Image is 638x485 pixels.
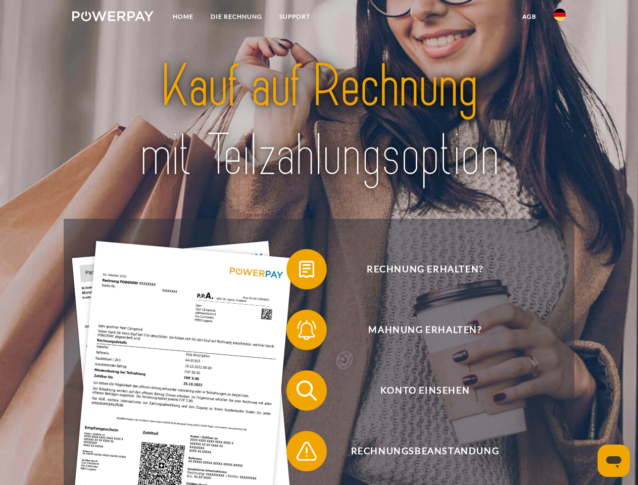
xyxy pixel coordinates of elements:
iframe: Schaltfläche zum Öffnen des Messaging-Fensters [598,445,630,477]
button: Rechnung erhalten? [286,249,549,289]
a: DIE RECHNUNG [202,8,271,26]
a: SUPPORT [271,8,319,26]
img: qb_warning.svg [294,439,319,464]
span: Rechnungsbeanstandung [301,431,549,471]
button: Konto einsehen [286,370,549,411]
img: qb_bell.svg [294,317,319,343]
img: qb_search.svg [294,378,319,403]
a: Home [164,8,202,26]
span: Rechnung erhalten? [301,249,549,289]
span: Konto einsehen [301,370,549,411]
img: logo-powerpay-white.svg [72,11,154,21]
a: agb [514,8,545,26]
span: Mahnung erhalten? [301,310,549,350]
img: qb_bill.svg [294,257,319,282]
button: Rechnungsbeanstandung [286,431,549,471]
img: title-powerpay_de.svg [96,48,542,193]
button: Mahnung erhalten? [286,310,549,350]
img: de [554,9,566,21]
